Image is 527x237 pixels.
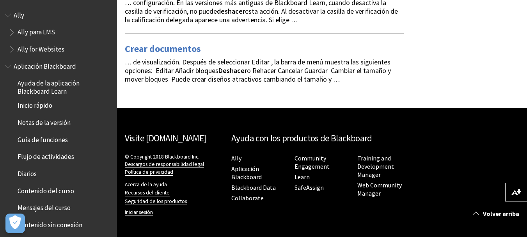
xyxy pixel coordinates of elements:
[125,161,204,168] a: Descargos de responsabilidad legal
[231,165,262,181] a: Aplicación Blackboard
[295,173,310,181] a: Learn
[18,116,71,127] span: Notas de la versión
[218,66,247,75] strong: Deshacer
[125,181,167,188] a: Acerca de la Ayuda
[231,132,413,145] h2: Ayuda con los productos de Blackboard
[125,57,391,84] span: … de visualización. Después de seleccionar Editar , la barra de menú muestra las siguientes opcio...
[5,214,25,233] button: Abrir preferencias
[18,201,71,212] span: Mensajes del curso
[125,189,170,196] a: Recursos del cliente
[18,150,74,161] span: Flujo de actividades
[295,154,330,171] a: Community Engagement
[18,26,55,36] span: Ally para LMS
[217,7,245,16] strong: deshacer
[18,184,74,195] span: Contenido del curso
[14,9,24,19] span: Ally
[357,181,402,198] a: Web Community Manager
[125,169,173,176] a: Política de privacidad
[125,43,201,55] a: Crear documentos
[231,154,241,162] a: Ally
[295,184,324,192] a: SafeAssign
[18,77,112,95] span: Ayuda de la aplicación Blackboard Learn
[357,154,394,179] a: Training and Development Manager
[125,132,206,144] a: Visite [DOMAIN_NAME]
[231,184,276,192] a: Blackboard Data
[14,60,76,70] span: Aplicación Blackboard
[5,9,112,56] nav: Book outline for Anthology Ally Help
[467,207,527,221] a: Volver arriba
[18,43,64,53] span: Ally for Websites
[125,198,187,205] a: Seguridad de los productos
[18,218,82,229] span: Contenido sin conexión
[18,167,37,178] span: Diarios
[18,133,68,144] span: Guía de funciones
[231,194,264,202] a: Collaborate
[18,99,52,110] span: Inicio rápido
[125,153,224,175] p: © Copyright 2018 Blackboard Inc.
[125,209,153,216] a: Iniciar sesión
